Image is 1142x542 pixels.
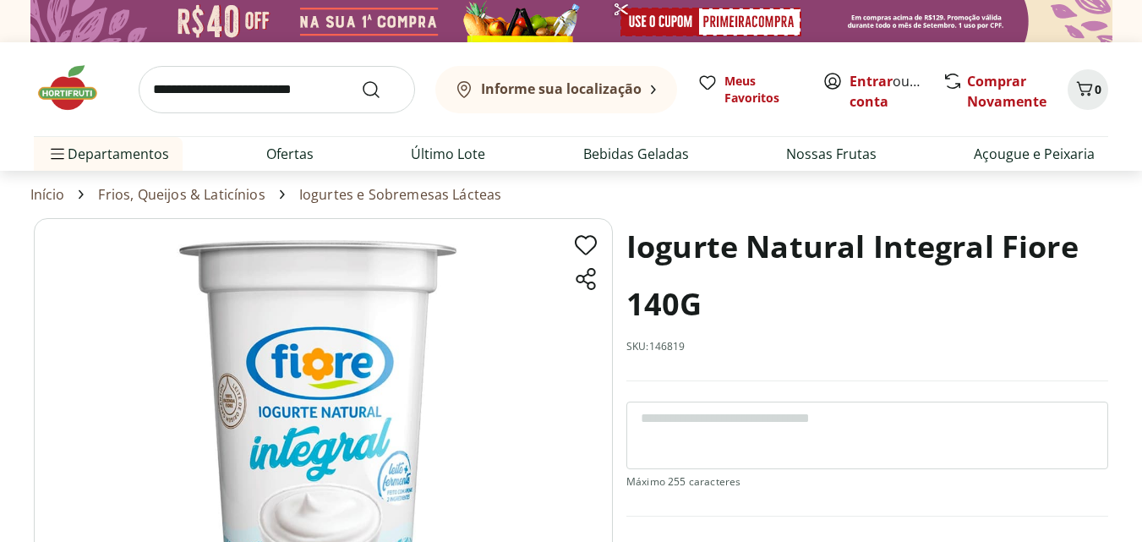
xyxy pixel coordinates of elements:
[626,340,686,353] p: SKU: 146819
[411,144,485,164] a: Último Lote
[47,134,68,174] button: Menu
[361,79,402,100] button: Submit Search
[583,144,689,164] a: Bebidas Geladas
[786,144,877,164] a: Nossas Frutas
[850,72,893,90] a: Entrar
[47,134,169,174] span: Departamentos
[974,144,1095,164] a: Açougue e Peixaria
[626,218,1108,333] h1: Iogurte Natural Integral Fiore 140G
[697,73,802,107] a: Meus Favoritos
[1068,69,1108,110] button: Carrinho
[266,144,314,164] a: Ofertas
[139,66,415,113] input: search
[967,72,1046,111] a: Comprar Novamente
[850,71,925,112] span: ou
[481,79,642,98] b: Informe sua localização
[1095,81,1101,97] span: 0
[30,187,65,202] a: Início
[98,187,265,202] a: Frios, Queijos & Laticínios
[435,66,677,113] button: Informe sua localização
[850,72,943,111] a: Criar conta
[724,73,802,107] span: Meus Favoritos
[34,63,118,113] img: Hortifruti
[299,187,502,202] a: Iogurtes e Sobremesas Lácteas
